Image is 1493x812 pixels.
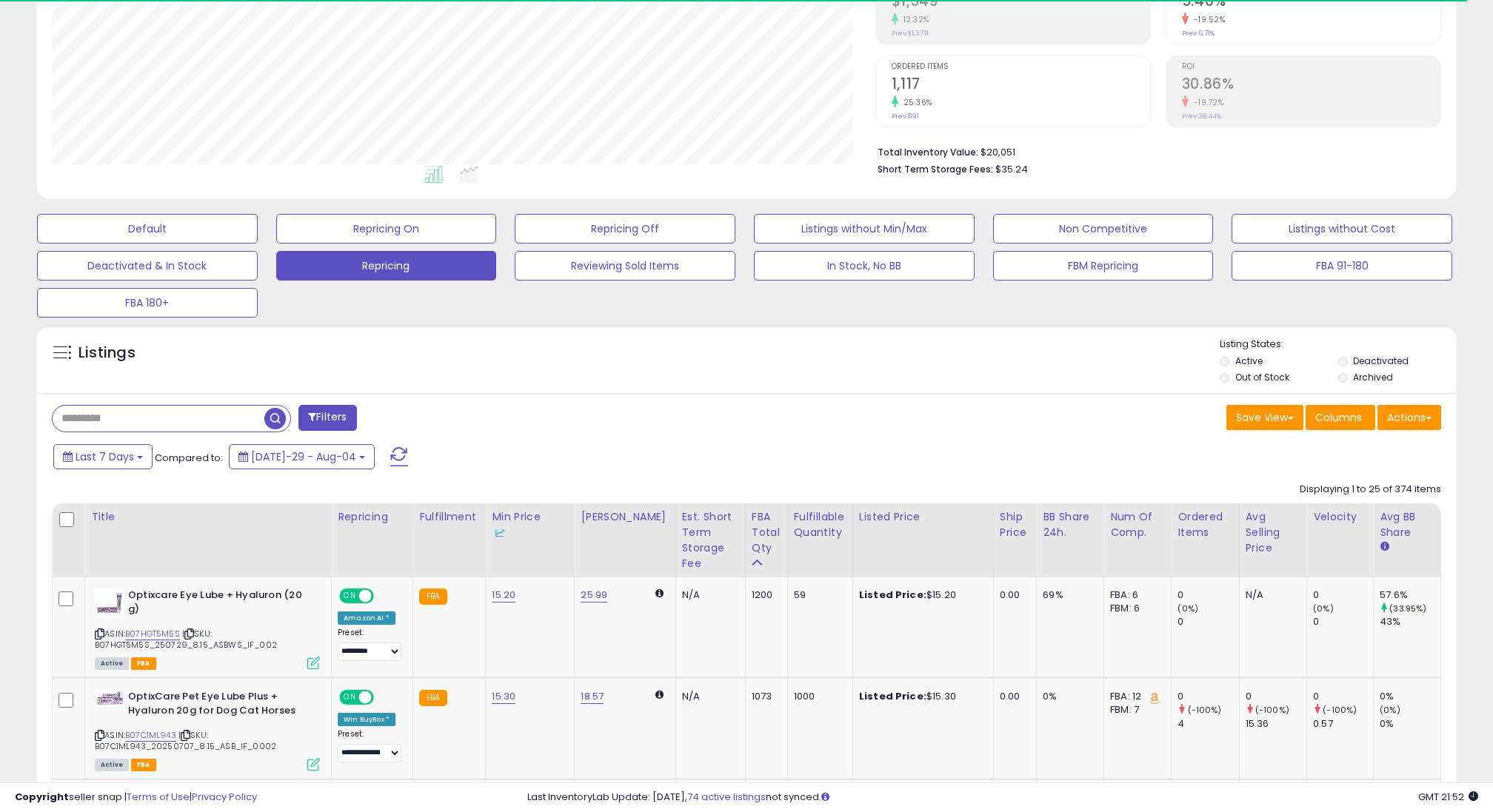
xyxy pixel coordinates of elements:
div: Amazon AI * [338,611,395,625]
div: 0.00 [1000,588,1025,602]
div: FBM: 7 [1110,703,1160,717]
div: FBA: 12 [1110,690,1160,703]
small: Prev: 6.71% [1182,29,1215,38]
button: Last 7 Days [53,444,153,469]
li: $20,051 [878,142,1430,160]
div: Ordered Items [1178,509,1232,540]
img: 31ZQOQz2OIL._SL40_.jpg [95,588,124,618]
div: 0 [1178,690,1238,703]
small: Prev: 38.44% [1182,112,1221,121]
div: Ship Price [1000,509,1030,540]
span: Ordered Items [892,63,1150,71]
div: Fulfillment [419,509,479,525]
a: Terms of Use [127,790,190,804]
div: Fulfillable Quantity [794,509,846,540]
h2: 1,117 [892,76,1150,95]
div: $15.30 [859,690,982,703]
button: Repricing On [276,214,497,244]
div: seller snap | | [15,791,257,805]
span: $35.24 [995,162,1028,176]
a: 15.20 [492,588,515,603]
button: FBA 91-180 [1232,251,1452,281]
div: FBA Total Qty [752,509,781,556]
button: [DATE]-29 - Aug-04 [229,444,375,469]
div: ASIN: [95,588,320,668]
button: FBA 180+ [37,288,258,318]
div: Some or all of the values in this column are provided from Inventory Lab. [492,525,568,540]
div: 4 [1178,717,1238,731]
div: Avg BB Share [1380,509,1434,540]
div: 1073 [752,690,776,703]
button: In Stock, No BB [754,251,975,281]
div: $15.20 [859,588,982,602]
b: Optixcare Eye Lube + Hyaluron (20 g) [128,588,308,620]
div: 0 [1178,588,1238,602]
small: Prev: $1,379 [892,29,929,38]
a: 25.99 [581,588,607,603]
div: N/A [682,690,734,703]
button: Deactivated & In Stock [37,251,258,281]
strong: Copyright [15,790,69,804]
span: ON [341,691,359,704]
div: Avg Selling Price [1246,509,1301,556]
img: InventoryLab Logo [492,526,507,540]
button: Listings without Min/Max [754,214,975,244]
span: | SKU: B07C1ML943_20250707_8.15_ASB_IF_0002 [95,729,276,751]
span: All listings currently available for purchase on Amazon [95,657,129,670]
button: Save View [1226,405,1303,430]
div: 0% [1043,690,1092,703]
b: OptixCare Pet Eye Lube Plus + Hyaluron 20g for Dog Cat Horses [128,690,308,721]
div: 0.00 [1000,690,1025,703]
div: BB Share 24h. [1043,509,1098,540]
div: 0 [1313,690,1373,703]
div: ASIN: [95,690,320,769]
span: All listings currently available for purchase on Amazon [95,759,129,771]
b: Listed Price: [859,588,926,602]
div: Win BuyBox * [338,713,395,726]
h5: Listings [79,343,136,363]
div: 57.6% [1380,588,1440,602]
small: (-100%) [1323,704,1357,716]
div: 0 [1178,615,1238,628]
div: 59 [794,588,841,602]
span: | SKU: B07HGT5M5S_250729_8.15_ASBWS_IF_002 [95,628,277,650]
small: FBA [419,588,447,605]
span: FBA [131,657,156,670]
button: Listings without Cost [1232,214,1452,244]
b: Listed Price: [859,689,926,703]
div: N/A [682,588,734,602]
b: Short Term Storage Fees: [878,163,993,175]
label: Out of Stock [1235,371,1289,383]
div: 1000 [794,690,841,703]
span: ON [341,590,359,603]
span: FBA [131,759,156,771]
span: OFF [372,691,395,704]
div: 0.57 [1313,717,1373,731]
div: 43% [1380,615,1440,628]
img: 41f6tN1y49L._SL40_.jpg [95,690,124,706]
small: Prev: 891 [892,112,919,121]
a: Privacy Policy [192,790,257,804]
button: FBM Repricing [993,251,1214,281]
div: Num of Comp. [1110,509,1165,540]
span: OFF [372,590,395,603]
p: Listing States: [1220,338,1455,352]
div: Displaying 1 to 25 of 374 items [1300,483,1441,497]
a: B07HGT5M5S [125,628,180,640]
button: Filters [298,405,356,431]
span: Columns [1315,410,1362,425]
span: [DATE]-29 - Aug-04 [251,449,356,464]
div: Last InventoryLab Update: [DATE], not synced. [527,791,1478,805]
div: FBM: 6 [1110,602,1160,615]
button: Reviewing Sold Items [515,251,735,281]
small: (33.95%) [1389,603,1426,614]
div: Est. Short Term Storage Fee [682,509,739,571]
div: Velocity [1313,509,1367,525]
label: Deactivated [1353,355,1409,367]
button: Columns [1306,405,1375,430]
small: (0%) [1178,603,1198,614]
div: [PERSON_NAME] [581,509,669,525]
div: 15.36 [1246,717,1307,731]
small: -19.72% [1189,97,1224,108]
a: 74 active listings [687,790,766,804]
